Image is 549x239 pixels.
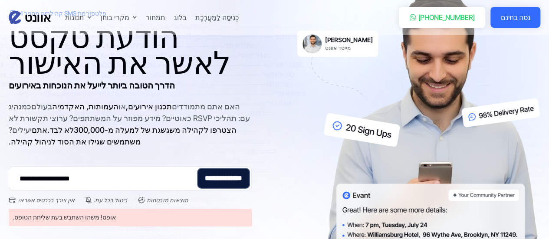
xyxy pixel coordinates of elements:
[13,213,116,221] font: אופס! משהו השתבש בעת שליחת הטופס.
[146,12,165,23] a: תמחור
[490,7,540,28] a: נסה בחינם
[9,102,250,134] font: האם אתם מתמודדים עם: תהליכי RSVP כאוטיים? מידע מפוזר על המשתתפים? ערוצי תקשורת לא יעילים?
[174,13,187,22] font: בלוג
[325,36,373,43] font: [PERSON_NAME]
[17,196,75,203] font: אין צורך בכרטיס אשראי.
[9,209,252,226] div: כשל בטופס דוא"ל 2
[126,102,172,111] font: תכנון אירועים,
[9,102,31,111] font: כמנהיג
[101,12,137,23] div: מקרי בוחן
[9,166,252,204] form: טופס דוא"ל 2
[47,125,74,134] font: לא לבד.
[501,13,530,22] font: נסה בחינם
[101,13,129,22] font: מקרי בוחן
[65,13,84,22] font: תכונות
[9,80,175,91] font: הדרך הטובה ביותר לייעל את הנוכחות באירועים
[9,125,237,146] font: הצטרפו לקהילה משגשגת של למעלה מ-300,000 משתמשים שגילו את הסוד לניהול קהילה.
[195,13,239,22] font: כְּנִיסָה לַמַעֲרֶכֶת
[31,102,52,111] font: בעולם
[24,10,51,25] font: אוונט
[118,102,126,111] font: או
[65,12,92,23] div: תכונות
[52,102,118,111] font: העמותות, האקדמיה
[399,7,485,28] a: [PHONE_NUMBER]
[174,12,187,23] a: בלוג
[147,196,188,203] font: תוצאות מובטחות
[94,196,128,203] font: ביטול בכל עת.
[9,10,51,25] a: בַּיִת
[297,31,378,57] a: [PERSON_NAME]מייסד אוונט
[146,13,165,22] font: תמחור
[325,45,351,51] font: מייסד אוונט
[418,13,475,22] font: [PHONE_NUMBER]
[32,125,47,134] font: אתם
[195,12,239,23] a: כְּנִיסָה לַמַעֲרֶכֶת
[9,17,230,81] font: הודעת טקסט לאשר את האישור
